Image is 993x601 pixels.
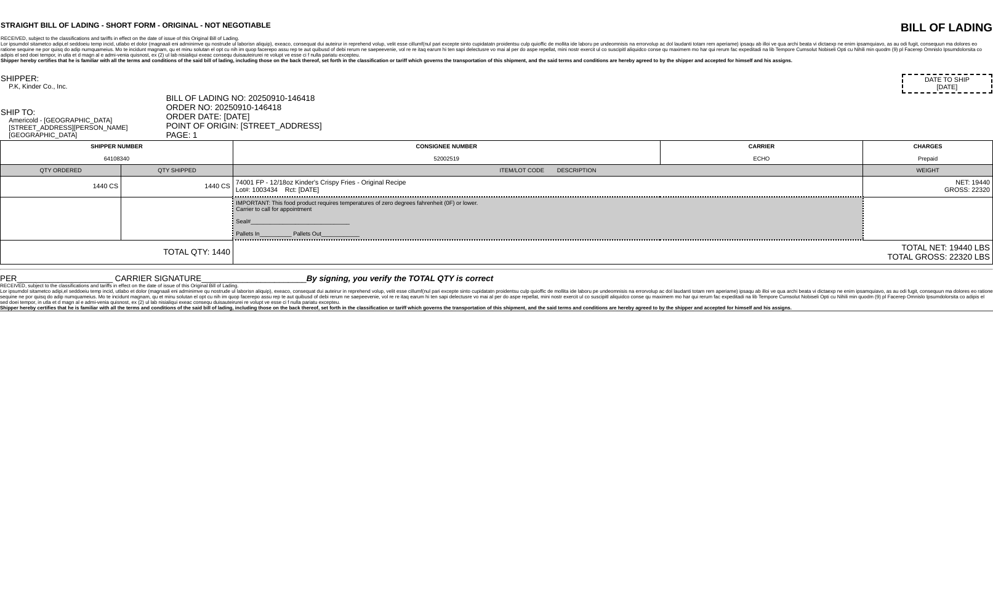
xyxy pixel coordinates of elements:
[9,83,164,90] div: P.K, Kinder Co., Inc.
[1,165,121,177] td: QTY ORDERED
[121,165,233,177] td: QTY SHIPPED
[863,177,993,197] td: NET: 19440 GROSS: 22320
[233,240,992,265] td: TOTAL NET: 19440 LBS TOTAL GROSS: 22320 LBS
[1,74,165,83] div: SHIPPER:
[166,94,992,140] div: BILL OF LADING NO: 20250910-146418 ORDER NO: 20250910-146418 ORDER DATE: [DATE] POINT OF ORIGIN: ...
[863,141,993,165] td: CHARGES
[233,197,862,240] td: IMPORTANT: This food product requires temperatures of zero degrees fahrenheit (0F) or lower. Carr...
[663,156,860,162] div: ECHO
[233,177,862,197] td: 74001 FP - 12/18oz Kinder's Crispy Fries - Original Recipe Lot#: 1003434 Rct: [DATE]
[121,177,233,197] td: 1440 CS
[9,117,164,139] div: Americold - [GEOGRAPHIC_DATA] [STREET_ADDRESS][PERSON_NAME] [GEOGRAPHIC_DATA]
[307,274,493,283] span: By signing, you verify the TOTAL QTY is correct
[1,141,233,165] td: SHIPPER NUMBER
[902,74,992,94] div: DATE TO SHIP [DATE]
[1,240,233,265] td: TOTAL QTY: 1440
[728,21,992,34] div: BILL OF LADING
[866,156,990,162] div: Prepaid
[3,156,230,162] div: 64108340
[660,141,862,165] td: CARRIER
[233,141,660,165] td: CONSIGNEE NUMBER
[1,58,992,63] div: Shipper hereby certifies that he is familiar with all the terms and conditions of the said bill o...
[863,165,993,177] td: WEIGHT
[236,156,657,162] div: 52002519
[1,177,121,197] td: 1440 CS
[233,165,862,177] td: ITEM/LOT CODE DESCRIPTION
[1,108,165,117] div: SHIP TO:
